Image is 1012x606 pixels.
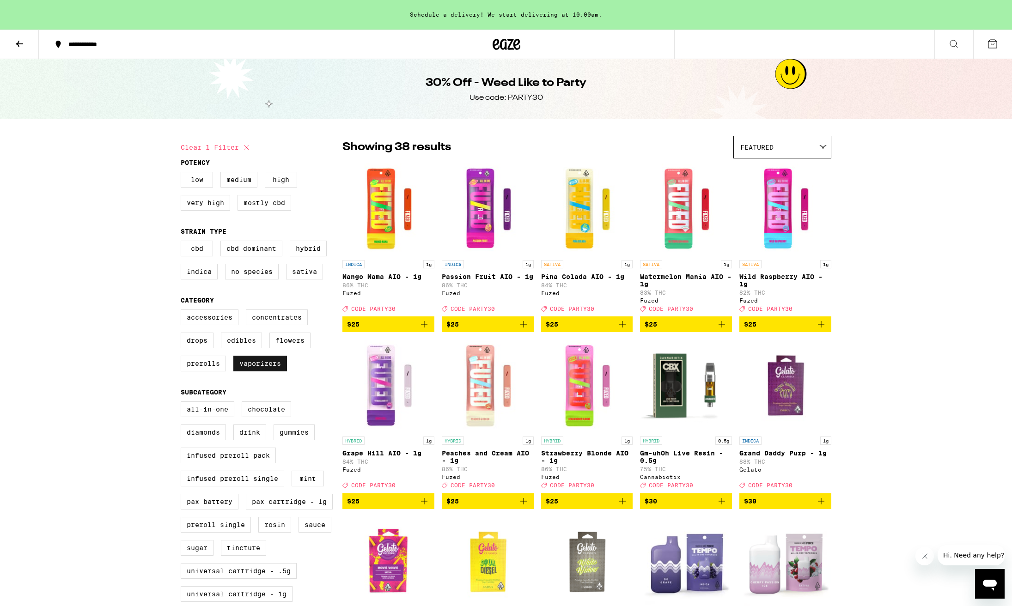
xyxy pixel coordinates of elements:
h1: 30% Off - Weed Like to Party [426,75,586,91]
a: Open page for Grand Daddy Purp - 1g from Gelato [739,339,831,493]
p: 0.5g [715,436,732,445]
p: 1g [721,260,732,268]
p: 1g [423,436,434,445]
p: 84% THC [342,459,434,465]
button: Add to bag [739,316,831,332]
label: PAX Battery [181,494,238,509]
button: Add to bag [640,316,732,332]
label: Infused Preroll Pack [181,448,276,463]
label: Hybrid [290,241,327,256]
label: Prerolls [181,356,226,371]
p: Gm-uhOh Live Resin - 0.5g [640,449,732,464]
p: INDICA [739,436,762,445]
label: Flowers [269,333,311,348]
label: Rosin [258,517,291,533]
p: Wild Raspberry AIO - 1g [739,273,831,288]
label: Preroll Single [181,517,251,533]
iframe: Message from company [938,545,1005,565]
button: Add to bag [541,316,633,332]
label: Mint [292,471,324,486]
button: Add to bag [442,493,534,509]
p: HYBRID [541,436,563,445]
iframe: Button to launch messaging window [975,569,1005,599]
p: 86% THC [442,466,534,472]
p: INDICA [342,260,365,268]
button: Add to bag [640,493,732,509]
p: Mango Mama AIO - 1g [342,273,434,280]
div: Fuzed [739,297,831,303]
span: CODE PARTY30 [649,306,693,312]
img: Fuzed - Strawberry Blonde AIO - 1g [541,339,633,432]
a: Open page for Grape Hill AIO - 1g from Fuzed [342,339,434,493]
div: Fuzed [442,474,534,480]
label: Infused Preroll Single [181,471,284,486]
a: Open page for Passion Fruit AIO - 1g from Fuzed [442,163,534,316]
p: Grand Daddy Purp - 1g [739,449,831,457]
p: 1g [423,260,434,268]
img: Fuzed - Passion Fruit AIO - 1g [442,163,534,255]
label: Universal Cartridge - .5g [181,563,297,579]
label: Drink [233,424,266,440]
label: Mostly CBD [238,195,291,211]
label: Universal Cartridge - 1g [181,586,293,602]
p: Watermelon Mania AIO - 1g [640,273,732,288]
iframe: Close message [915,547,934,565]
span: $25 [347,497,360,505]
div: Fuzed [342,467,434,473]
legend: Strain Type [181,228,226,235]
label: Chocolate [242,401,291,417]
button: Add to bag [342,316,434,332]
p: 86% THC [342,282,434,288]
span: CODE PARTY30 [649,483,693,489]
label: CBD [181,241,213,256]
label: Sugar [181,540,213,556]
p: Strawberry Blonde AIO - 1g [541,449,633,464]
img: Cannabiotix - Gm-uhOh Live Resin - 0.5g [640,339,732,432]
label: PAX Cartridge - 1g [246,494,333,509]
label: Edibles [221,333,262,348]
a: Open page for Mango Mama AIO - 1g from Fuzed [342,163,434,316]
button: Add to bag [442,316,534,332]
p: 82% THC [739,290,831,296]
label: Tincture [221,540,266,556]
legend: Potency [181,159,210,166]
label: Medium [220,172,257,188]
p: 1g [622,436,633,445]
div: Fuzed [541,290,633,296]
img: Gelato - Grand Daddy Purp - 1g [739,339,831,432]
img: Fuzed - Peaches and Cream AIO - 1g [442,339,534,432]
div: Use code: PARTY30 [469,93,543,103]
p: 1g [622,260,633,268]
p: 84% THC [541,282,633,288]
span: CODE PARTY30 [451,483,495,489]
span: CODE PARTY30 [748,306,793,312]
p: 86% THC [541,466,633,472]
a: Open page for Peaches and Cream AIO - 1g from Fuzed [442,339,534,493]
span: CODE PARTY30 [550,306,594,312]
span: CODE PARTY30 [748,483,793,489]
span: $30 [744,497,756,505]
span: $25 [446,321,459,328]
p: HYBRID [442,436,464,445]
label: High [265,172,297,188]
p: 83% THC [640,290,732,296]
p: Pina Colada AIO - 1g [541,273,633,280]
p: SATIVA [640,260,662,268]
label: Accessories [181,309,238,325]
a: Open page for Gm-uhOh Live Resin - 0.5g from Cannabiotix [640,339,732,493]
p: 86% THC [442,282,534,288]
a: Open page for Watermelon Mania AIO - 1g from Fuzed [640,163,732,316]
label: Vaporizers [233,356,287,371]
p: 1g [523,260,534,268]
label: All-In-One [181,401,234,417]
p: 75% THC [640,466,732,472]
p: HYBRID [342,436,365,445]
img: Fuzed - Mango Mama AIO - 1g [342,163,434,255]
span: $25 [744,321,756,328]
div: Fuzed [442,290,534,296]
label: Diamonds [181,424,226,440]
div: Fuzed [342,290,434,296]
button: Add to bag [739,493,831,509]
p: 1g [820,260,831,268]
span: $30 [645,497,657,505]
